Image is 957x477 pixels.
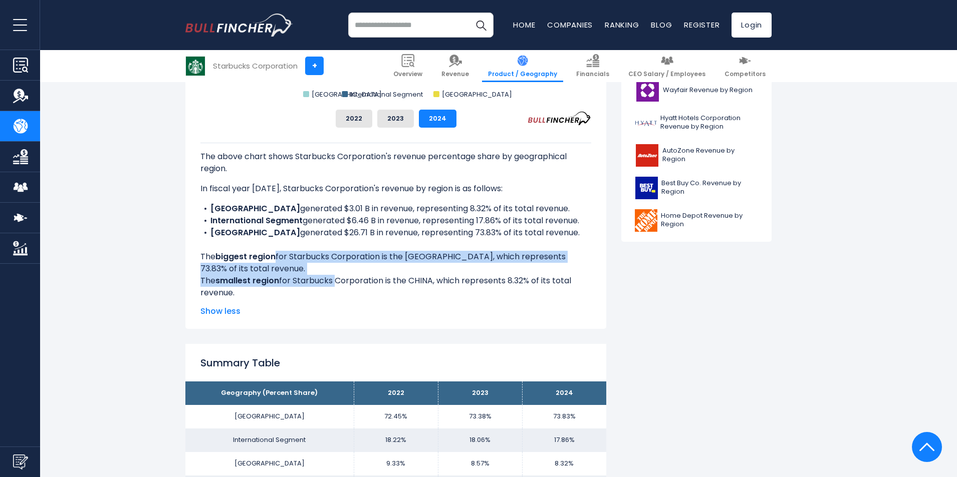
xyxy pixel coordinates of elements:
a: Blog [651,20,672,30]
a: Best Buy Co. Revenue by Region [629,174,764,202]
td: 73.38% [438,405,522,428]
td: [GEOGRAPHIC_DATA] [185,452,354,475]
th: 2022 [354,381,438,405]
li: generated $3.01 B in revenue, representing 8.32% of its total revenue. [200,203,591,215]
a: Hyatt Hotels Corporation Revenue by Region [629,109,764,137]
th: 2023 [438,381,522,405]
span: Revenue [441,70,469,78]
a: Revenue [435,50,475,82]
div: The for Starbucks Corporation is the [GEOGRAPHIC_DATA], which represents 73.83% of its total reve... [200,143,591,299]
img: HD logo [635,209,658,232]
td: 18.22% [354,428,438,452]
td: [GEOGRAPHIC_DATA] [185,405,354,428]
a: Home Depot Revenue by Region [629,207,764,234]
img: BBY logo [635,177,658,199]
th: 2024 [522,381,606,405]
b: International Segment [210,215,303,226]
b: [GEOGRAPHIC_DATA] [210,227,300,238]
span: Product / Geography [488,70,557,78]
span: AutoZone Revenue by Region [662,147,758,164]
span: Home Depot Revenue by Region [661,212,758,229]
button: Search [468,13,494,38]
a: Overview [387,50,428,82]
text: International Segment [350,90,423,99]
a: Financials [570,50,615,82]
h2: Summary Table [200,355,591,370]
a: AutoZone Revenue by Region [629,142,764,169]
td: 9.33% [354,452,438,475]
th: Geography (Percent Share) [185,381,354,405]
td: 73.83% [522,405,606,428]
span: Overview [393,70,422,78]
button: 2023 [377,110,414,128]
span: Best Buy Co. Revenue by Region [661,179,758,196]
span: Competitors [725,70,766,78]
td: 72.45% [354,405,438,428]
p: In fiscal year [DATE], Starbucks Corporation's revenue by region is as follows: [200,183,591,195]
a: Go to homepage [185,14,293,37]
td: International Segment [185,428,354,452]
a: CEO Salary / Employees [622,50,711,82]
span: CEO Salary / Employees [628,70,705,78]
span: Show less [200,305,591,317]
img: bullfincher logo [185,14,293,37]
img: AZO logo [635,144,659,167]
li: generated $6.46 B in revenue, representing 17.86% of its total revenue. [200,215,591,227]
img: SBUX logo [186,57,205,76]
text: [GEOGRAPHIC_DATA] [442,90,512,99]
button: 2022 [336,110,372,128]
img: H logo [635,112,657,134]
div: Starbucks Corporation [213,60,298,72]
li: generated $26.71 B in revenue, representing 73.83% of its total revenue. [200,227,591,239]
a: Companies [547,20,593,30]
td: 18.06% [438,428,522,452]
img: W logo [635,79,660,102]
td: 8.57% [438,452,522,475]
span: Wayfair Revenue by Region [663,86,753,95]
td: 8.32% [522,452,606,475]
a: Competitors [719,50,772,82]
p: The above chart shows Starbucks Corporation's revenue percentage share by geographical region. [200,151,591,175]
a: Ranking [605,20,639,30]
b: [GEOGRAPHIC_DATA] [210,203,300,214]
text: [GEOGRAPHIC_DATA] [312,90,382,99]
a: Login [732,13,772,38]
a: Home [513,20,535,30]
b: smallest region [215,275,279,286]
span: Financials [576,70,609,78]
b: biggest region [215,251,276,262]
a: Register [684,20,720,30]
td: 17.86% [522,428,606,452]
button: 2024 [419,110,456,128]
a: Wayfair Revenue by Region [629,77,764,104]
a: + [305,57,324,75]
a: Product / Geography [482,50,563,82]
span: Hyatt Hotels Corporation Revenue by Region [660,114,758,131]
